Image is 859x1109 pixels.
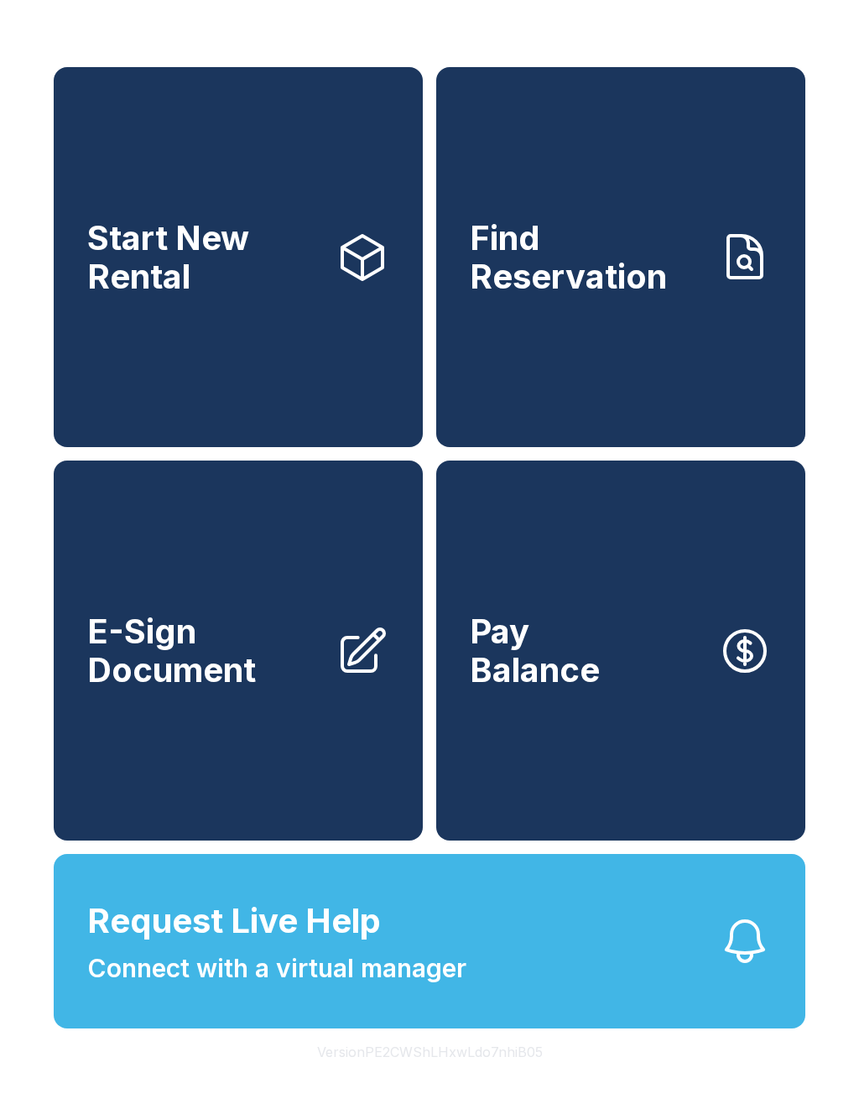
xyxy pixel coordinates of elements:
[87,950,466,987] span: Connect with a virtual manager
[470,612,600,689] span: Pay Balance
[87,896,381,946] span: Request Live Help
[87,612,322,689] span: E-Sign Document
[436,461,805,841] a: PayBalance
[436,67,805,447] a: Find Reservation
[54,461,423,841] a: E-Sign Document
[54,854,805,1028] button: Request Live HelpConnect with a virtual manager
[470,219,705,295] span: Find Reservation
[87,219,322,295] span: Start New Rental
[304,1028,556,1075] button: VersionPE2CWShLHxwLdo7nhiB05
[54,67,423,447] a: Start New Rental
